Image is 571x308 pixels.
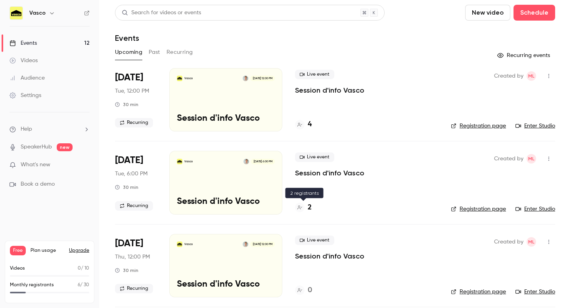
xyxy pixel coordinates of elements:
div: Events [10,39,37,47]
span: Tue, 6:00 PM [115,170,148,178]
p: / 30 [78,281,89,289]
div: Sep 30 Tue, 6:00 PM (Europe/Paris) [115,151,157,214]
button: Schedule [514,5,555,21]
img: Mathieu Guerchoux [243,76,248,81]
h1: Events [115,33,139,43]
a: 4 [295,119,312,130]
div: Videos [10,57,38,65]
img: Mathieu Guerchoux [243,159,249,164]
span: Recurring [115,201,153,211]
h4: 4 [308,119,312,130]
span: [DATE] 12:00 PM [250,76,274,81]
p: / 10 [78,265,89,272]
p: Vasco [184,76,193,80]
img: Session d'info Vasco [177,241,182,247]
span: [DATE] 12:00 PM [250,241,274,247]
button: Recurring [167,46,193,59]
h4: 2 [308,202,312,213]
img: Mathieu Guerchoux [243,241,248,247]
span: Tue, 12:00 PM [115,87,149,95]
span: What's new [21,161,50,169]
span: Help [21,125,32,133]
a: Session d'info VascoVascoMathieu Guerchoux[DATE] 12:00 PMSession d'info Vasco [169,68,282,131]
span: Created by [494,154,523,164]
a: Session d'info Vasco [295,86,364,95]
div: 30 min [115,101,138,108]
iframe: Noticeable Trigger [80,162,90,169]
a: Registration page [451,288,506,296]
p: Session d'info Vasco [177,197,275,207]
h4: 0 [308,285,312,296]
a: Registration page [451,122,506,130]
button: Recurring events [494,49,555,62]
span: Recurring [115,118,153,127]
div: Oct 9 Thu, 12:00 PM (Europe/Paris) [115,234,157,297]
div: 30 min [115,184,138,190]
span: Created by [494,71,523,81]
a: Enter Studio [515,288,555,296]
button: New video [465,5,510,21]
img: Vasco [10,7,23,19]
a: 2 [295,202,312,213]
p: Vasco [184,242,193,246]
span: Free [10,246,26,255]
a: SpeakerHub [21,143,52,151]
span: ML [528,71,535,81]
a: Enter Studio [515,122,555,130]
span: ML [528,154,535,164]
span: 6 [78,283,80,287]
div: Settings [10,91,41,99]
span: ML [528,237,535,247]
span: new [57,143,73,151]
span: Live event [295,70,334,79]
div: 30 min [115,267,138,274]
span: Marin Lemay [527,237,536,247]
button: Upgrade [69,247,89,254]
span: 0 [78,266,81,271]
span: Book a demo [21,180,55,188]
li: help-dropdown-opener [10,125,90,133]
a: Session d'info VascoVascoMathieu Guerchoux[DATE] 12:00 PMSession d'info Vasco [169,234,282,297]
p: Session d'info Vasco [177,279,275,290]
h6: Vasco [29,9,46,17]
span: Marin Lemay [527,154,536,164]
p: Session d'info Vasco [177,114,275,124]
a: Enter Studio [515,205,555,213]
span: [DATE] [115,154,143,167]
a: Session d'info Vasco [295,168,364,178]
span: Created by [494,237,523,247]
img: Session d'info Vasco [177,76,182,81]
span: Recurring [115,284,153,293]
span: Live event [295,152,334,162]
span: Thu, 12:00 PM [115,253,150,261]
div: Search for videos or events [122,9,201,17]
p: Videos [10,265,25,272]
button: Past [149,46,160,59]
div: Audience [10,74,45,82]
span: [DATE] 6:00 PM [251,159,274,164]
span: Plan usage [31,247,64,254]
p: Monthly registrants [10,281,54,289]
button: Upcoming [115,46,142,59]
span: [DATE] [115,237,143,250]
span: Live event [295,236,334,245]
img: Session d'info Vasco [177,159,182,164]
span: Marin Lemay [527,71,536,81]
p: Vasco [184,160,193,164]
div: Sep 23 Tue, 12:00 PM (Europe/Paris) [115,68,157,131]
a: Registration page [451,205,506,213]
a: Session d'info VascoVascoMathieu Guerchoux[DATE] 6:00 PMSession d'info Vasco [169,151,282,214]
a: 0 [295,285,312,296]
a: Session d'info Vasco [295,251,364,261]
span: [DATE] [115,71,143,84]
